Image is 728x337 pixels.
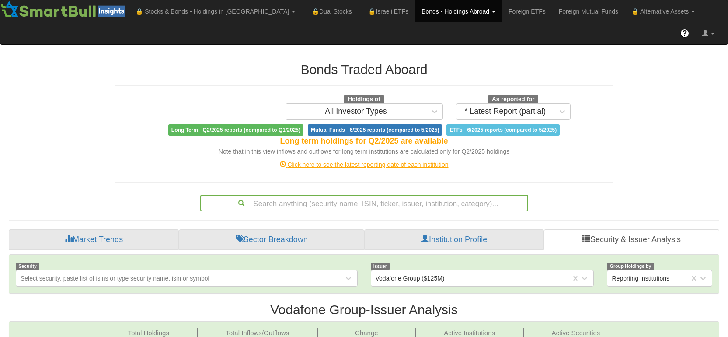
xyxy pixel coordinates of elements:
[625,0,701,22] a: 🔒 Alternative Assets
[607,263,654,270] span: Group Holdings by
[325,107,387,116] div: All Investor Types
[674,22,696,44] a: ?
[201,196,527,211] div: Search anything (security name, ISIN, ticker, issuer, institution, category)...
[544,229,719,250] a: Security & Issuer Analysis
[355,329,378,337] span: Change
[226,329,289,337] span: Total Inflows/Outflows
[344,95,383,104] span: Holdings of
[115,147,613,156] div: Note that in this view inflows and outflows for long term institutions are calculated only for Q2...
[129,0,302,22] a: 🔒 Stocks & Bonds - Holdings in [GEOGRAPHIC_DATA]
[21,274,209,283] div: Select security, paste list of isins or type security name, isin or symbol
[371,263,390,270] span: Issuer
[115,62,613,77] h2: Bonds Traded Aboard
[464,107,546,116] div: * Latest Report (partial)
[612,274,669,283] div: Reporting Institutions
[9,229,179,250] a: Market Trends
[115,136,613,147] div: Long term holdings for Q2/2025 are available
[0,0,129,18] img: Smartbull
[128,329,169,337] span: Total Holdings
[308,124,442,136] span: Mutual Funds - 6/2025 reports (compared to 5/2025)
[683,29,687,38] span: ?
[488,95,538,104] span: As reported for
[415,0,502,22] a: Bonds - Holdings Abroad
[108,160,620,169] div: Click here to see the latest reporting date of each institution
[9,302,719,317] h2: Vodafone Group - Issuer Analysis
[444,329,495,337] span: Active Institutions
[302,0,358,22] a: 🔒Dual Stocks
[502,0,552,22] a: Foreign ETFs
[376,274,445,283] div: Vodafone Group ($125M)
[16,263,39,270] span: Security
[551,329,600,337] span: Active Securities
[179,229,364,250] a: Sector Breakdown
[168,124,303,136] span: Long Term - Q2/2025 reports (compared to Q1/2025)
[552,0,625,22] a: Foreign Mutual Funds
[364,229,544,250] a: Institution Profile
[446,124,560,136] span: ETFs - 6/2025 reports (compared to 5/2025)
[359,0,415,22] a: 🔒Israeli ETFs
